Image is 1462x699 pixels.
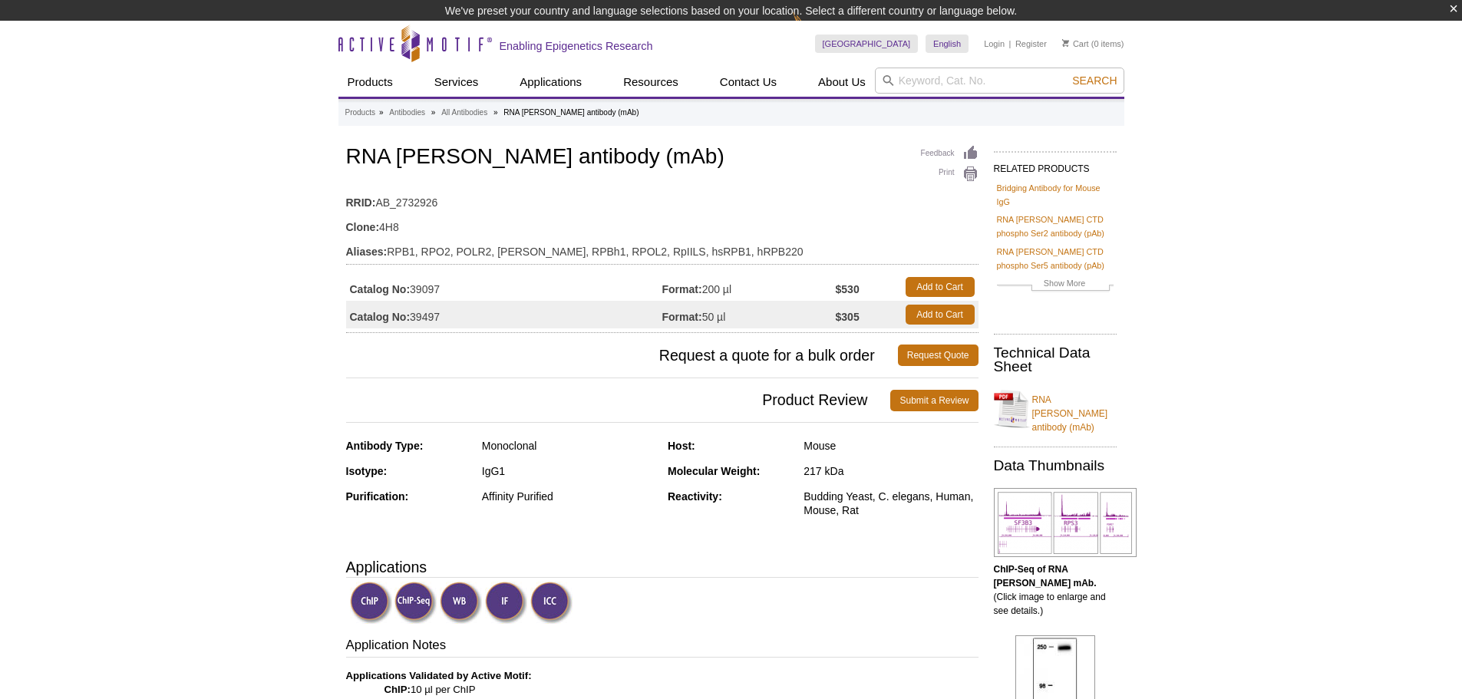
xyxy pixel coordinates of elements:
[994,564,1097,589] b: ChIP-Seq of RNA [PERSON_NAME] mAb.
[510,68,591,97] a: Applications
[1062,39,1069,47] img: Your Cart
[485,582,527,624] img: Immunofluorescence Validated
[482,490,656,503] div: Affinity Purified
[614,68,688,97] a: Resources
[384,684,411,695] strong: ChIP:
[346,345,898,366] span: Request a quote for a bulk order
[503,108,639,117] li: RNA [PERSON_NAME] antibody (mAb)
[500,39,653,53] h2: Enabling Epigenetics Research
[921,145,979,162] a: Feedback
[350,282,411,296] strong: Catalog No:
[441,106,487,120] a: All Antibodies
[346,211,979,236] td: 4H8
[389,106,425,120] a: Antibodies
[346,245,388,259] strong: Aliases:
[804,439,978,453] div: Mouse
[997,276,1114,294] a: Show More
[890,390,978,411] a: Submit a Review
[997,213,1114,240] a: RNA [PERSON_NAME] CTD phospho Ser2 antibody (pAb)
[994,562,1117,618] p: (Click image to enlarge and see details.)
[994,459,1117,473] h2: Data Thumbnails
[493,108,498,117] li: »
[668,490,722,503] strong: Reactivity:
[662,273,836,301] td: 200 µl
[994,384,1117,434] a: RNA [PERSON_NAME] antibody (mAb)
[338,68,402,97] a: Products
[994,488,1137,557] img: RNA pol II antibody (mAb) tested by ChIP-Seq.
[346,390,891,411] span: Product Review
[921,166,979,183] a: Print
[898,345,979,366] a: Request Quote
[346,670,532,681] b: Applications Validated by Active Motif:
[394,582,437,624] img: ChIP-Seq Validated
[711,68,786,97] a: Contact Us
[346,196,376,209] strong: RRID:
[662,282,702,296] strong: Format:
[994,151,1117,179] h2: RELATED PRODUCTS
[482,464,656,478] div: IgG1
[346,236,979,260] td: RPB1, RPO2, POLR2, [PERSON_NAME], RPBh1, RPOL2, RpIILS, hsRPB1, hRPB220
[809,68,875,97] a: About Us
[1062,35,1124,53] li: (0 items)
[346,145,979,171] h1: RNA [PERSON_NAME] antibody (mAb)
[836,282,860,296] strong: $530
[346,301,662,328] td: 39497
[994,346,1117,374] h2: Technical Data Sheet
[836,310,860,324] strong: $305
[346,636,979,658] h3: Application Notes
[346,490,409,503] strong: Purification:
[346,556,979,579] h3: Applications
[926,35,969,53] a: English
[804,464,978,478] div: 217 kDa
[662,310,702,324] strong: Format:
[346,186,979,211] td: AB_2732926
[984,38,1005,49] a: Login
[668,440,695,452] strong: Host:
[346,220,380,234] strong: Clone:
[1015,38,1047,49] a: Register
[1072,74,1117,87] span: Search
[350,582,392,624] img: ChIP Validated
[425,68,488,97] a: Services
[1009,35,1012,53] li: |
[906,305,975,325] a: Add to Cart
[379,108,384,117] li: »
[997,245,1114,272] a: RNA [PERSON_NAME] CTD phospho Ser5 antibody (pAb)
[530,582,573,624] img: Immunocytochemistry Validated
[346,273,662,301] td: 39097
[431,108,436,117] li: »
[345,106,375,120] a: Products
[662,301,836,328] td: 50 µl
[1062,38,1089,49] a: Cart
[804,490,978,517] div: Budding Yeast, C. elegans, Human, Mouse, Rat
[346,440,424,452] strong: Antibody Type:
[793,12,833,48] img: Change Here
[815,35,919,53] a: [GEOGRAPHIC_DATA]
[997,181,1114,209] a: Bridging Antibody for Mouse IgG
[875,68,1124,94] input: Keyword, Cat. No.
[906,277,975,297] a: Add to Cart
[440,582,482,624] img: Western Blot Validated
[1068,74,1121,87] button: Search
[350,310,411,324] strong: Catalog No:
[482,439,656,453] div: Monoclonal
[346,465,388,477] strong: Isotype:
[668,465,760,477] strong: Molecular Weight:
